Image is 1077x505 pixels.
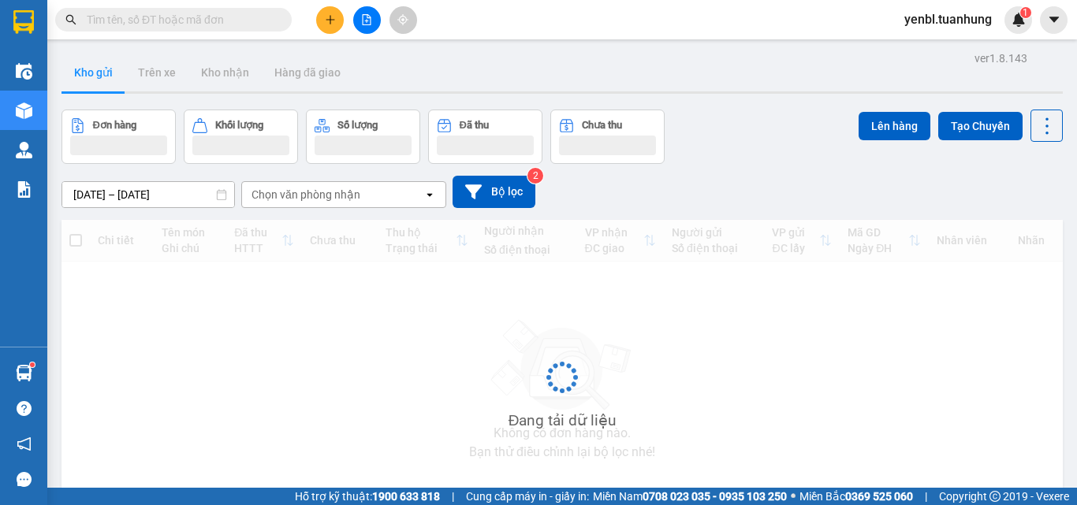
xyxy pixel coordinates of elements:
[938,112,1023,140] button: Tạo Chuyến
[306,110,420,164] button: Số lượng
[372,490,440,503] strong: 1900 633 818
[17,472,32,487] span: message
[975,50,1027,67] div: ver 1.8.143
[16,63,32,80] img: warehouse-icon
[93,120,136,131] div: Đơn hàng
[428,110,542,164] button: Đã thu
[1040,6,1068,34] button: caret-down
[859,112,930,140] button: Lên hàng
[1012,13,1026,27] img: icon-new-feature
[989,491,1001,502] span: copyright
[453,176,535,208] button: Bộ lọc
[16,102,32,119] img: warehouse-icon
[215,120,263,131] div: Khối lượng
[184,110,298,164] button: Khối lượng
[361,14,372,25] span: file-add
[550,110,665,164] button: Chưa thu
[325,14,336,25] span: plus
[13,10,34,34] img: logo-vxr
[892,9,1004,29] span: yenbl.tuanhung
[65,14,76,25] span: search
[62,182,234,207] input: Select a date range.
[397,14,408,25] span: aim
[582,120,622,131] div: Chưa thu
[1047,13,1061,27] span: caret-down
[925,488,927,505] span: |
[262,54,353,91] button: Hàng đã giao
[125,54,188,91] button: Trên xe
[389,6,417,34] button: aim
[316,6,344,34] button: plus
[1023,7,1028,18] span: 1
[188,54,262,91] button: Kho nhận
[16,181,32,198] img: solution-icon
[16,142,32,158] img: warehouse-icon
[295,488,440,505] span: Hỗ trợ kỹ thuật:
[452,488,454,505] span: |
[252,187,360,202] div: Chọn văn phòng nhận
[16,365,32,381] img: warehouse-icon
[527,168,543,184] sup: 2
[791,493,796,499] span: ⚪️
[17,436,32,451] span: notification
[460,120,489,131] div: Đã thu
[593,488,787,505] span: Miền Nam
[509,409,617,433] div: Đang tải dữ liệu
[87,11,273,28] input: Tìm tên, số ĐT hoặc mã đơn
[61,110,176,164] button: Đơn hàng
[643,490,787,503] strong: 0708 023 035 - 0935 103 250
[1020,7,1031,18] sup: 1
[353,6,381,34] button: file-add
[61,54,125,91] button: Kho gửi
[337,120,378,131] div: Số lượng
[466,488,589,505] span: Cung cấp máy in - giấy in:
[799,488,913,505] span: Miền Bắc
[17,401,32,416] span: question-circle
[845,490,913,503] strong: 0369 525 060
[30,362,35,367] sup: 1
[423,188,436,201] svg: open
